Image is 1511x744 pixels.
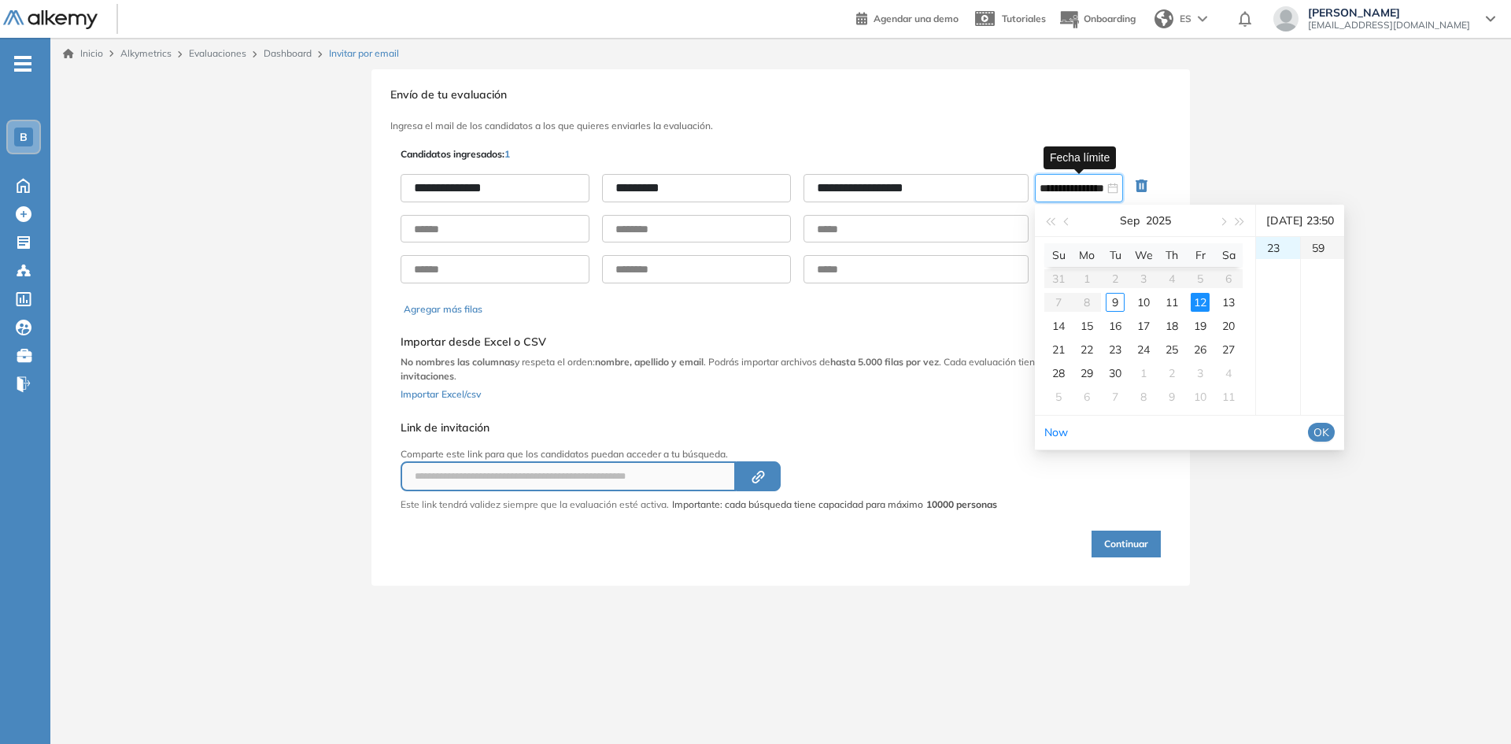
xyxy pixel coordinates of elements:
[1214,243,1243,267] th: Sa
[1158,314,1186,338] td: 2025-09-18
[1191,316,1210,335] div: 19
[1049,364,1068,383] div: 28
[1129,361,1158,385] td: 2025-10-01
[1134,364,1153,383] div: 1
[1186,243,1214,267] th: Fr
[14,62,31,65] i: -
[3,10,98,30] img: Logo
[1106,364,1125,383] div: 30
[401,356,1125,382] b: límite de 10.000 invitaciones
[1191,364,1210,383] div: 3
[1073,361,1101,385] td: 2025-09-29
[1162,316,1181,335] div: 18
[401,356,515,368] b: No nombres las columnas
[1191,387,1210,406] div: 10
[390,120,1171,131] h3: Ingresa el mail de los candidatos a los que quieres enviarles la evaluación.
[1106,293,1125,312] div: 9
[1158,243,1186,267] th: Th
[1186,338,1214,361] td: 2025-09-26
[1106,340,1125,359] div: 23
[1219,364,1238,383] div: 4
[401,335,1161,349] h5: Importar desde Excel o CSV
[1129,314,1158,338] td: 2025-09-17
[830,356,939,368] b: hasta 5.000 filas por vez
[672,498,997,512] span: Importante: cada búsqueda tiene capacidad para máximo
[1049,316,1068,335] div: 14
[1154,9,1173,28] img: world
[264,47,312,59] a: Dashboard
[401,383,481,402] button: Importar Excel/csv
[1214,385,1243,409] td: 2025-10-11
[1044,146,1116,169] div: Fecha límite
[401,388,481,400] span: Importar Excel/csv
[1214,338,1243,361] td: 2025-09-27
[1186,385,1214,409] td: 2025-10-10
[1073,314,1101,338] td: 2025-09-15
[401,355,1161,383] p: y respeta el orden: . Podrás importar archivos de . Cada evaluación tiene un .
[1186,291,1214,314] td: 2025-09-12
[1162,387,1181,406] div: 9
[1077,387,1096,406] div: 6
[401,447,997,461] p: Comparte este link para que los candidatos puedan acceder a tu búsqueda.
[1077,364,1096,383] div: 29
[1044,361,1073,385] td: 2025-09-28
[1101,314,1129,338] td: 2025-09-16
[20,131,28,143] span: B
[1214,291,1243,314] td: 2025-09-13
[1134,340,1153,359] div: 24
[1077,340,1096,359] div: 22
[1134,316,1153,335] div: 17
[1219,340,1238,359] div: 27
[1101,361,1129,385] td: 2025-09-30
[1073,243,1101,267] th: Mo
[926,498,997,510] strong: 10000 personas
[1129,243,1158,267] th: We
[1214,314,1243,338] td: 2025-09-20
[1049,387,1068,406] div: 5
[1077,316,1096,335] div: 15
[874,13,959,24] span: Agendar una demo
[1214,361,1243,385] td: 2025-10-04
[1073,338,1101,361] td: 2025-09-22
[1158,338,1186,361] td: 2025-09-25
[504,148,510,160] span: 1
[1129,385,1158,409] td: 2025-10-08
[1120,205,1140,236] button: Sep
[1308,6,1470,19] span: [PERSON_NAME]
[1313,424,1329,441] span: OK
[1158,361,1186,385] td: 2025-10-02
[1162,293,1181,312] div: 11
[1162,340,1181,359] div: 25
[1219,293,1238,312] div: 13
[595,356,704,368] b: nombre, apellido y email
[120,47,172,59] span: Alkymetrics
[1049,340,1068,359] div: 21
[1044,314,1073,338] td: 2025-09-14
[1308,19,1470,31] span: [EMAIL_ADDRESS][DOMAIN_NAME]
[1158,291,1186,314] td: 2025-09-11
[1191,293,1210,312] div: 12
[1044,385,1073,409] td: 2025-10-05
[401,498,669,512] p: Este link tendrá validez siempre que la evaluación esté activa.
[1134,293,1153,312] div: 10
[1219,316,1238,335] div: 20
[1106,387,1125,406] div: 7
[1186,314,1214,338] td: 2025-09-19
[1180,12,1191,26] span: ES
[1101,291,1129,314] td: 2025-09-09
[1256,237,1300,259] div: 23
[1058,2,1136,36] button: Onboarding
[329,46,399,61] span: Invitar por email
[1198,16,1207,22] img: arrow
[1044,425,1068,439] a: Now
[1101,385,1129,409] td: 2025-10-07
[1106,316,1125,335] div: 16
[189,47,246,59] a: Evaluaciones
[1044,338,1073,361] td: 2025-09-21
[401,147,510,161] p: Candidatos ingresados:
[1084,13,1136,24] span: Onboarding
[1002,13,1046,24] span: Tutoriales
[401,421,997,435] h5: Link de invitación
[856,8,959,27] a: Agendar una demo
[1219,387,1238,406] div: 11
